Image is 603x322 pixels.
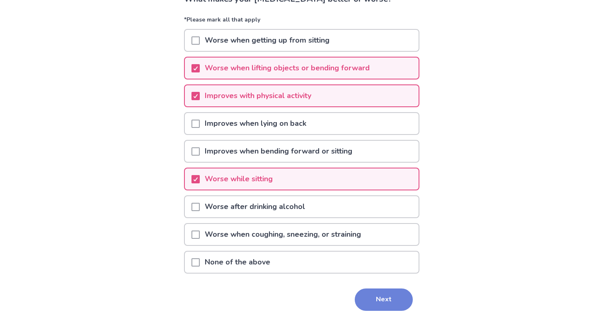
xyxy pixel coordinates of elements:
[200,30,334,51] p: Worse when getting up from sitting
[200,252,275,273] p: None of the above
[184,15,419,29] p: *Please mark all that apply
[200,168,278,190] p: Worse while sitting
[200,58,375,79] p: Worse when lifting objects or bending forward
[355,288,413,311] button: Next
[200,141,357,162] p: Improves when bending forward or sitting
[200,113,311,134] p: Improves when lying on back
[200,196,310,217] p: Worse after drinking alcohol
[200,85,316,106] p: Improves with physical activity
[200,224,366,245] p: Worse when coughing, sneezing, or straining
